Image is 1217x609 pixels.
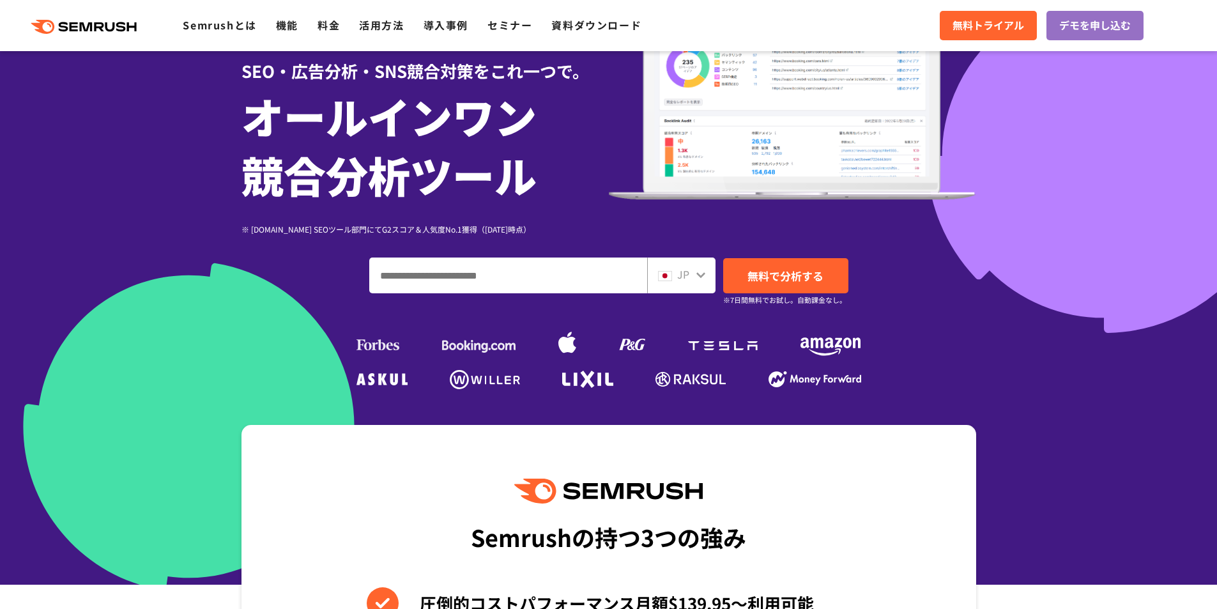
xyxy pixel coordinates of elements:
a: 資料ダウンロード [551,17,641,33]
span: JP [677,266,689,282]
input: ドメイン、キーワードまたはURLを入力してください [370,258,647,293]
a: Semrushとは [183,17,256,33]
div: ※ [DOMAIN_NAME] SEOツール部門にてG2スコア＆人気度No.1獲得（[DATE]時点） [241,223,609,235]
img: Semrush [514,479,702,504]
span: デモを申し込む [1059,17,1131,34]
span: 無料で分析する [747,268,823,284]
a: 無料で分析する [723,258,848,293]
a: 料金 [318,17,340,33]
a: 無料トライアル [940,11,1037,40]
a: 機能 [276,17,298,33]
a: 活用方法 [359,17,404,33]
a: セミナー [487,17,532,33]
div: SEO・広告分析・SNS競合対策をこれ一つで。 [241,39,609,83]
div: Semrushの持つ3つの強み [471,513,746,560]
a: 導入事例 [424,17,468,33]
span: 無料トライアル [953,17,1024,34]
a: デモを申し込む [1046,11,1144,40]
small: ※7日間無料でお試し。自動課金なし。 [723,294,846,306]
h1: オールインワン 競合分析ツール [241,86,609,204]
